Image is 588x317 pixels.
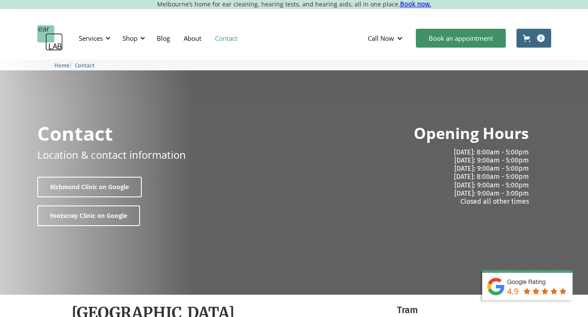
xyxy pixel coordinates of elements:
[298,303,517,317] div: Tram
[208,26,244,51] a: Contact
[117,25,148,51] div: Shop
[75,62,95,69] span: Contact
[37,25,63,51] a: home
[516,29,551,48] a: Open cart
[75,61,95,69] a: Contact
[122,34,137,42] div: Shop
[414,124,529,144] h2: Opening Hours
[177,26,208,51] a: About
[37,205,140,226] a: Footscray Clinic on Google
[37,124,113,143] h1: Contact
[416,29,506,48] a: Book an appointment
[37,177,142,197] a: Richmond Clinic on Google
[79,34,103,42] div: Services
[54,61,69,69] a: Home
[74,25,113,51] div: Services
[54,62,69,69] span: Home
[37,147,186,162] p: Location & contact information
[361,25,412,51] div: Call Now
[54,61,75,70] li: 〉
[301,148,529,205] p: [DATE]: 8:00am - 5:00pm [DATE]: 9:00am - 5:00pm [DATE]: 9:00am - 5:00pm [DATE]: 8:00am - 5:00pm [...
[368,34,394,42] div: Call Now
[150,26,177,51] a: Blog
[537,34,545,42] div: 0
